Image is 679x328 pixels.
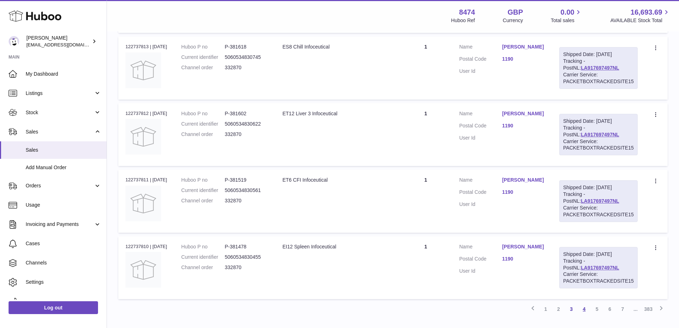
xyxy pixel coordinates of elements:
[503,17,523,24] div: Currency
[631,7,662,17] span: 16,693.69
[225,121,268,127] dd: 5060534830622
[399,170,452,232] td: 1
[125,243,167,250] div: 122737810 | [DATE]
[551,7,582,24] a: 0.00 Total sales
[459,44,502,52] dt: Name
[502,256,545,262] a: 1190
[26,279,101,286] span: Settings
[563,184,634,191] div: Shipped Date: [DATE]
[225,254,268,261] dd: 5060534830455
[225,110,268,117] dd: P-381602
[26,182,94,189] span: Orders
[459,268,502,274] dt: User Id
[459,7,475,17] strong: 8474
[552,303,565,316] a: 2
[26,128,94,135] span: Sales
[225,44,268,50] dd: P-381618
[563,71,634,85] div: Carrier Service: PACKETBOXTRACKEDSITE15
[502,56,545,62] a: 1190
[642,303,655,316] a: 383
[565,303,578,316] a: 3
[26,42,105,47] span: [EMAIL_ADDRESS][DOMAIN_NAME]
[502,44,545,50] a: [PERSON_NAME]
[578,303,591,316] a: 4
[563,271,634,284] div: Carrier Service: PACKETBOXTRACKEDSITE15
[502,110,545,117] a: [PERSON_NAME]
[181,177,225,183] dt: Huboo P no
[563,138,634,152] div: Carrier Service: PACKETBOXTRACKEDSITE15
[26,147,101,153] span: Sales
[559,47,638,89] div: Tracking - PostNL:
[502,243,545,250] a: [PERSON_NAME]
[282,110,392,117] div: ET12 Liver 3 Infoceutical
[282,44,392,50] div: ES8 Chill Infoceutical
[125,177,167,183] div: 122737811 | [DATE]
[459,68,502,75] dt: User Id
[451,17,475,24] div: Huboo Ref
[559,247,638,288] div: Tracking - PostNL:
[581,198,619,204] a: LA917697497NL
[26,240,101,247] span: Cases
[9,301,98,314] a: Log out
[26,90,94,97] span: Listings
[459,243,502,252] dt: Name
[563,51,634,58] div: Shipped Date: [DATE]
[9,36,19,47] img: orders@neshealth.com
[610,17,670,24] span: AVAILABLE Stock Total
[563,205,634,218] div: Carrier Service: PACKETBOXTRACKEDSITE15
[26,202,101,208] span: Usage
[282,177,392,183] div: ET6 CFI Infoceutical
[26,259,101,266] span: Channels
[581,132,619,137] a: LA917697497NL
[459,110,502,119] dt: Name
[399,103,452,166] td: 1
[591,303,603,316] a: 5
[581,265,619,271] a: LA917697497NL
[225,64,268,71] dd: 332870
[225,187,268,194] dd: 5060534830561
[225,264,268,271] dd: 332870
[559,114,638,155] div: Tracking - PostNL:
[181,254,225,261] dt: Current identifier
[125,44,167,50] div: 122737813 | [DATE]
[459,122,502,131] dt: Postal Code
[459,256,502,264] dt: Postal Code
[26,109,94,116] span: Stock
[125,119,161,155] img: no-photo.jpg
[225,131,268,138] dd: 332870
[629,303,642,316] span: ...
[459,189,502,197] dt: Postal Code
[603,303,616,316] a: 6
[181,131,225,138] dt: Channel order
[225,177,268,183] dd: P-381519
[125,110,167,117] div: 122737812 | [DATE]
[125,52,161,88] img: no-photo.jpg
[181,44,225,50] dt: Huboo P no
[225,243,268,250] dd: P-381478
[26,35,91,48] div: [PERSON_NAME]
[459,201,502,208] dt: User Id
[559,180,638,222] div: Tracking - PostNL:
[459,177,502,185] dt: Name
[502,189,545,196] a: 1190
[459,56,502,64] dt: Postal Code
[26,71,101,77] span: My Dashboard
[508,7,523,17] strong: GBP
[181,121,225,127] dt: Current identifier
[616,303,629,316] a: 7
[181,110,225,117] dt: Huboo P no
[282,243,392,250] div: EI12 Spleen Infoceutical
[225,197,268,204] dd: 332870
[502,177,545,183] a: [PERSON_NAME]
[181,243,225,250] dt: Huboo P no
[181,64,225,71] dt: Channel order
[561,7,575,17] span: 0.00
[225,54,268,61] dd: 5060534830745
[181,264,225,271] dt: Channel order
[181,54,225,61] dt: Current identifier
[539,303,552,316] a: 1
[563,118,634,125] div: Shipped Date: [DATE]
[181,187,225,194] dt: Current identifier
[125,186,161,221] img: no-photo.jpg
[610,7,670,24] a: 16,693.69 AVAILABLE Stock Total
